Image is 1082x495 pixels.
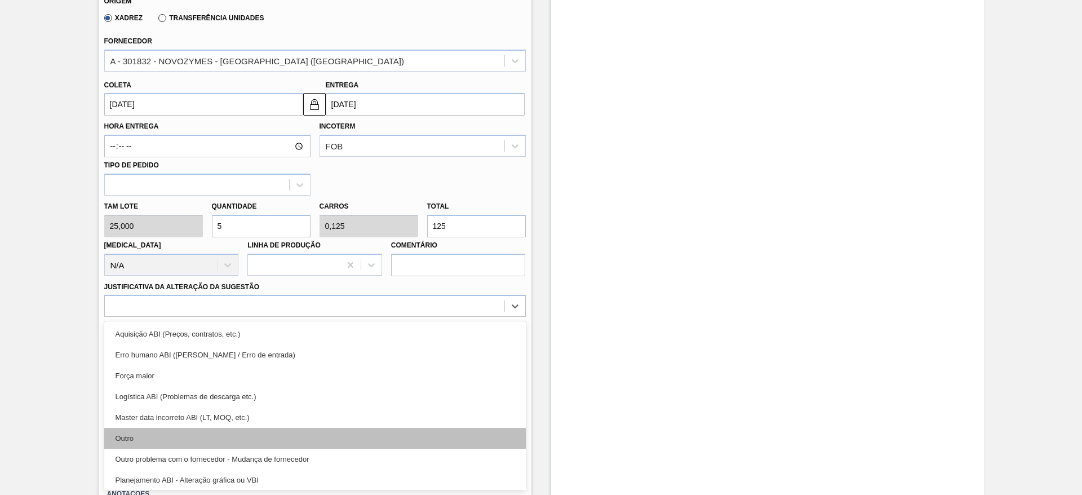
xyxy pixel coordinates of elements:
div: Força maior [104,365,526,386]
label: Carros [320,202,349,210]
div: Planejamento ABI - Alteração gráfica ou VBI [104,470,526,490]
label: Tam lote [104,198,203,215]
div: FOB [326,142,343,151]
div: Master data incorreto ABI (LT, MOQ, etc.) [104,407,526,428]
label: Justificativa da Alteração da Sugestão [104,283,260,291]
div: Erro humano ABI ([PERSON_NAME] / Erro de entrada) [104,344,526,365]
div: Outro problema com o fornecedor - Mudança de fornecedor [104,449,526,470]
label: Fornecedor [104,37,152,45]
label: Entrega [326,81,359,89]
label: Xadrez [104,14,143,22]
div: Logística ABI (Problemas de descarga etc.) [104,386,526,407]
input: dd/mm/yyyy [104,93,303,116]
label: Transferência Unidades [158,14,264,22]
button: locked [303,93,326,116]
label: Tipo de pedido [104,161,159,169]
label: Incoterm [320,122,356,130]
div: Aquisição ABI (Preços, contratos, etc.) [104,324,526,344]
div: Outro [104,428,526,449]
div: A - 301832 - NOVOZYMES - [GEOGRAPHIC_DATA] ([GEOGRAPHIC_DATA]) [110,56,405,65]
label: [MEDICAL_DATA] [104,241,161,249]
label: Coleta [104,81,131,89]
label: Linha de Produção [247,241,321,249]
label: Observações [104,320,526,336]
input: dd/mm/yyyy [326,93,525,116]
label: Total [427,202,449,210]
label: Quantidade [212,202,257,210]
img: locked [308,98,321,111]
label: Comentário [391,237,526,254]
label: Hora Entrega [104,118,311,135]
